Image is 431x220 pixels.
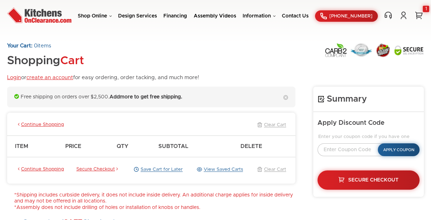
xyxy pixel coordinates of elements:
img: Secure SSL Encyption [394,45,424,56]
th: Delete [237,135,295,157]
a: Design Services [118,14,157,19]
a: Information [243,14,275,19]
a: [PHONE_NUMBER] [315,10,378,22]
h4: Summary [318,94,420,104]
a: Secure Checkout [76,167,120,173]
a: Continue Shopping [16,122,64,128]
div: Free shipping on orders over $2,500. [7,87,295,108]
a: View Saved Carts [195,167,243,173]
a: Continue Shopping [16,167,64,173]
h1: Shopping [7,55,199,67]
li: *Assembly does not include drilling of holes or installation of knobs or handles. [14,205,295,211]
a: Contact Us [282,14,309,19]
p: or for easy ordering, order tacking, and much more! [7,75,199,81]
th: Subtotal [155,135,237,157]
th: Item [7,135,62,157]
strong: Your Cart: [7,43,32,48]
a: Clear Cart [255,167,286,173]
img: Kitchens On Clearance [7,5,71,25]
div: 1 [423,6,429,12]
a: Login [7,75,21,80]
a: create an account [26,75,73,80]
a: Secure Checkout [318,170,420,190]
button: Apply Coupon [378,143,420,156]
th: Price [62,135,113,157]
th: Qty [113,135,155,157]
p: items [7,43,199,50]
span: Secure Checkout [348,178,399,183]
span: Cart [60,55,84,67]
img: Lowest Price Guarantee [350,43,372,57]
strong: Add more to get free shipping. [110,94,182,99]
a: Clear Cart [255,122,286,128]
span: 0 [34,43,37,48]
a: Save Cart for Later [132,167,183,173]
span: [PHONE_NUMBER] [329,14,372,19]
a: Financing [163,14,187,19]
a: Shop Online [78,14,112,19]
img: Carb2 Compliant [325,43,347,57]
legend: Enter your coupon code if you have one [318,134,420,140]
a: Assembly Videos [194,14,236,19]
input: Enter Coupon Code [318,143,389,156]
a: 1 [414,11,424,20]
img: Secure Order [375,43,391,57]
li: *Shipping includes curbside delivery, it does not include inside delivery. An additional charge a... [14,192,295,205]
h5: Apply Discount Code [318,119,420,127]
